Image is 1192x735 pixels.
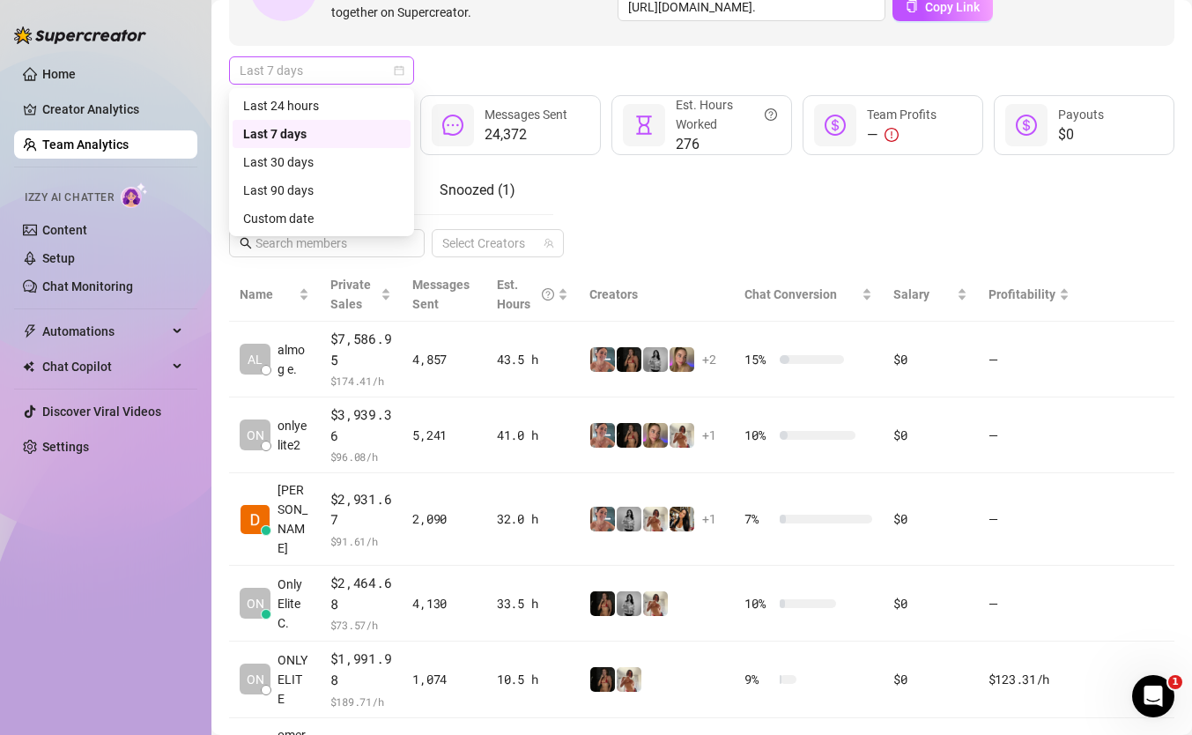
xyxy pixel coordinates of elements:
[617,507,641,531] img: A
[885,128,899,142] span: exclamation-circle
[412,594,476,613] div: 4,130
[412,509,476,529] div: 2,090
[544,238,554,249] span: team
[893,350,966,369] div: $0
[330,329,392,370] span: $7,586.95
[485,124,567,145] span: 24,372
[240,285,295,304] span: Name
[485,108,567,122] span: Messages Sent
[247,426,264,445] span: ON
[42,251,75,265] a: Setup
[240,57,404,84] span: Last 7 days
[744,426,773,445] span: 10 %
[1058,108,1104,122] span: Payouts
[988,287,1055,301] span: Profitability
[590,667,615,692] img: the_bohema
[42,223,87,237] a: Content
[42,353,167,381] span: Chat Copilot
[255,234,400,253] input: Search members
[633,115,655,136] span: hourglass
[676,134,777,155] span: 276
[617,667,641,692] img: Green
[497,594,568,613] div: 33.5 h
[442,115,463,136] span: message
[702,350,716,369] span: + 2
[440,182,515,198] span: Snoozed ( 1 )
[617,347,641,372] img: the_bohema
[233,92,411,120] div: Last 24 hours
[121,182,148,208] img: AI Chatter
[978,322,1080,397] td: —
[579,268,734,322] th: Creators
[243,181,400,200] div: Last 90 days
[330,278,371,311] span: Private Sales
[42,279,133,293] a: Chat Monitoring
[867,108,937,122] span: Team Profits
[617,423,641,448] img: the_bohema
[670,347,694,372] img: Cherry
[744,287,837,301] span: Chat Conversion
[1016,115,1037,136] span: dollar-circle
[497,426,568,445] div: 41.0 h
[25,189,114,206] span: Izzy AI Chatter
[240,237,252,249] span: search
[702,509,716,529] span: + 1
[893,426,966,445] div: $0
[744,594,773,613] span: 10 %
[867,124,937,145] div: —
[643,347,668,372] img: A
[42,440,89,454] a: Settings
[497,275,554,314] div: Est. Hours
[744,509,773,529] span: 7 %
[825,115,846,136] span: dollar-circle
[617,591,641,616] img: A
[330,693,392,710] span: $ 189.71 /h
[590,423,615,448] img: Yarden
[278,650,309,709] span: ONLYELITE
[330,372,392,390] span: $ 174.41 /h
[702,426,716,445] span: + 1
[765,95,777,134] span: question-circle
[330,405,392,446] span: $3,939.36
[330,448,392,465] span: $ 96.08 /h
[670,423,694,448] img: Green
[590,507,615,531] img: Yarden
[23,360,34,373] img: Chat Copilot
[330,573,392,614] span: $2,464.68
[229,268,320,322] th: Name
[978,397,1080,473] td: —
[676,95,777,134] div: Est. Hours Worked
[978,566,1080,642] td: —
[497,509,568,529] div: 32.0 h
[893,509,966,529] div: $0
[247,594,264,613] span: ON
[278,340,309,379] span: almog e.
[42,317,167,345] span: Automations
[278,480,309,558] span: [PERSON_NAME]
[497,350,568,369] div: 43.5 h
[42,95,183,123] a: Creator Analytics
[243,152,400,172] div: Last 30 days
[278,575,309,633] span: OnlyElite C.
[243,209,400,228] div: Custom date
[241,505,270,534] img: Dana Roz
[247,670,264,689] span: ON
[590,347,615,372] img: Yarden
[233,148,411,176] div: Last 30 days
[590,591,615,616] img: the_bohema
[670,507,694,531] img: AdelDahan
[243,96,400,115] div: Last 24 hours
[412,426,476,445] div: 5,241
[412,350,476,369] div: 4,857
[988,670,1070,689] div: $123.31 /h
[542,275,554,314] span: question-circle
[412,278,470,311] span: Messages Sent
[394,65,404,76] span: calendar
[893,670,966,689] div: $0
[330,532,392,550] span: $ 91.61 /h
[643,423,668,448] img: Cherry
[330,616,392,634] span: $ 73.57 /h
[744,350,773,369] span: 15 %
[42,67,76,81] a: Home
[233,120,411,148] div: Last 7 days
